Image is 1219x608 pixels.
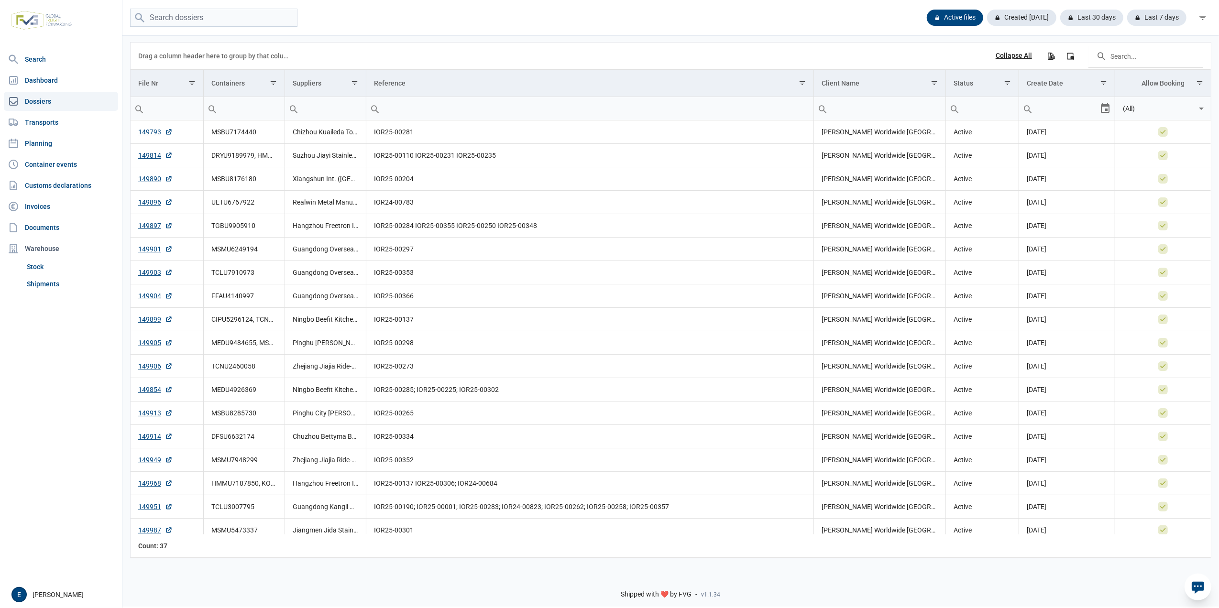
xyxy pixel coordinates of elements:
td: TCLU3007795 [203,495,285,519]
td: [PERSON_NAME] Worldwide [GEOGRAPHIC_DATA] [814,238,946,261]
a: 149793 [138,127,173,137]
td: MEDU4926369 [203,378,285,402]
div: filter [1194,9,1211,26]
td: [PERSON_NAME] Worldwide [GEOGRAPHIC_DATA] [814,167,946,191]
a: 149854 [138,385,173,394]
td: Active [946,472,1019,495]
td: Column Status [946,70,1019,97]
span: Show filter options for column 'Suppliers' [351,79,358,87]
td: Filter cell [1115,97,1211,120]
a: 149913 [138,408,173,418]
span: Show filter options for column 'Reference' [799,79,806,87]
div: Search box [204,97,221,120]
td: [PERSON_NAME] Worldwide [GEOGRAPHIC_DATA] [814,519,946,542]
div: E [11,587,27,602]
div: Active files [927,10,983,26]
span: [DATE] [1027,339,1046,347]
td: Hangzhou Freetron Industrial Co., Ltd., Ningbo Wansheng Import and Export Co., Ltd., [GEOGRAPHIC_... [285,214,366,238]
a: Shipments [23,275,118,293]
td: IOR25-00353 [366,261,813,284]
div: Search box [814,97,831,120]
input: Filter cell [285,97,366,120]
td: Column Containers [203,70,285,97]
span: [DATE] [1027,152,1046,159]
a: 149814 [138,151,173,160]
td: IOR25-00265 [366,402,813,425]
td: Active [946,448,1019,472]
span: [DATE] [1027,362,1046,370]
div: Column Chooser [1062,47,1079,65]
td: Active [946,120,1019,144]
td: Filter cell [946,97,1019,120]
td: Column Suppliers [285,70,366,97]
a: Dossiers [4,92,118,111]
td: Filter cell [203,97,285,120]
span: [DATE] [1027,128,1046,136]
td: IOR25-00352 [366,448,813,472]
td: IOR24-00783 [366,191,813,214]
td: Guangdong Overseas Chinese Enterprises Co., Ltd. [285,284,366,308]
div: Allow Booking [1142,79,1185,87]
td: IOR25-00137 IOR25-00306; IOR24-00684 [366,472,813,495]
a: 149897 [138,221,173,230]
div: Warehouse [4,239,118,258]
span: [DATE] [1027,409,1046,417]
div: Reference [374,79,406,87]
input: Filter cell [204,97,285,120]
div: Client Name [822,79,859,87]
span: Show filter options for column 'Create Date' [1100,79,1107,87]
td: [PERSON_NAME] Worldwide [GEOGRAPHIC_DATA] [814,402,946,425]
div: File Nr [138,79,158,87]
td: Pinghu [PERSON_NAME] Baby Carrier Co., Ltd. [285,331,366,355]
a: Dashboard [4,71,118,90]
a: Invoices [4,197,118,216]
td: [PERSON_NAME] Worldwide [GEOGRAPHIC_DATA] [814,191,946,214]
img: FVG - Global freight forwarding [8,7,76,33]
td: [PERSON_NAME] Worldwide [GEOGRAPHIC_DATA] [814,448,946,472]
td: Active [946,238,1019,261]
td: Active [946,378,1019,402]
td: Chuzhou Bettyma Baby Carrier Co., Ltd. [285,425,366,448]
div: Search box [285,97,302,120]
input: Filter cell [1115,97,1196,120]
td: UETU6767922 [203,191,285,214]
span: [DATE] [1027,175,1046,183]
td: Realwin Metal Manufacture Company Ltd. [285,191,366,214]
td: MSBU8285730 [203,402,285,425]
td: Guangdong Kangli Household Products Co. Ltd., Shanghai Dongzhan International Trade. Co. Ltd., Xi... [285,495,366,519]
span: [DATE] [1027,292,1046,300]
a: Container events [4,155,118,174]
td: IOR25-00297 [366,238,813,261]
a: 149949 [138,455,173,465]
span: [DATE] [1027,526,1046,534]
td: IOR25-00204 [366,167,813,191]
input: Filter cell [946,97,1019,120]
span: [DATE] [1027,269,1046,276]
div: Data grid toolbar [138,43,1203,69]
td: Active [946,402,1019,425]
td: [PERSON_NAME] Worldwide [GEOGRAPHIC_DATA] [814,144,946,167]
td: Column File Nr [131,70,203,97]
div: Containers [211,79,245,87]
td: [PERSON_NAME] Worldwide [GEOGRAPHIC_DATA] [814,355,946,378]
td: Column Client Name [814,70,946,97]
input: Filter cell [366,97,813,120]
td: Active [946,191,1019,214]
a: Documents [4,218,118,237]
input: Search in the data grid [1088,44,1203,67]
a: 149905 [138,338,173,347]
div: Drag a column header here to group by that column [138,48,292,64]
a: 149968 [138,478,173,488]
td: IOR25-00137 [366,308,813,331]
a: Stock [23,258,118,275]
span: [DATE] [1027,198,1046,206]
td: [PERSON_NAME] Worldwide [GEOGRAPHIC_DATA] [814,308,946,331]
div: Data grid with 37 rows and 8 columns [131,43,1211,558]
td: Zhejiang Jiajia Ride-on Co., Ltd. [285,355,366,378]
td: IOR25-00110 IOR25-00231 IOR25-00235 [366,144,813,167]
td: IOR25-00334 [366,425,813,448]
td: Column Allow Booking [1115,70,1211,97]
td: Filter cell [131,97,203,120]
td: [PERSON_NAME] Worldwide [GEOGRAPHIC_DATA] [814,120,946,144]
